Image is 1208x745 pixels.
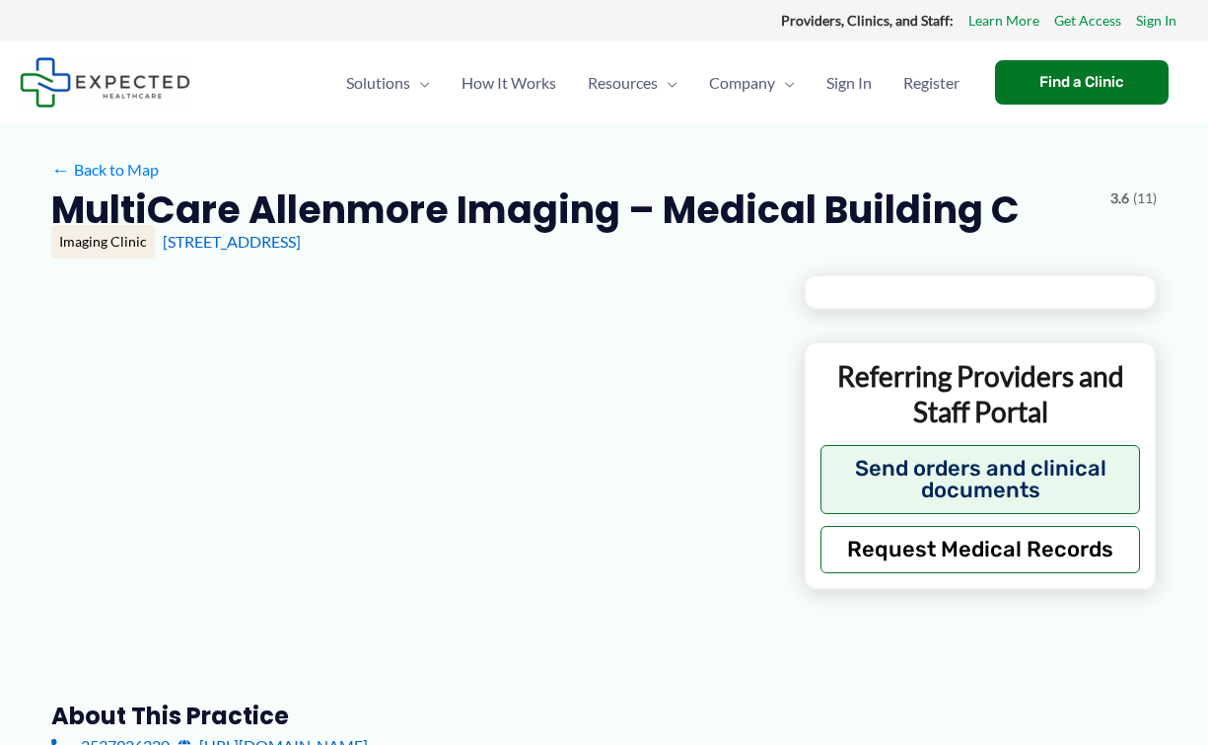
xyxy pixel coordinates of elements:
button: Request Medical Records [820,526,1140,573]
a: Find a Clinic [995,60,1169,105]
div: Imaging Clinic [51,225,155,259]
span: Menu Toggle [410,48,430,117]
a: CompanyMenu Toggle [693,48,811,117]
a: Sign In [1136,8,1176,34]
nav: Primary Site Navigation [330,48,975,117]
a: How It Works [446,48,572,117]
span: 3.6 [1110,186,1129,211]
a: [STREET_ADDRESS] [163,232,301,251]
span: Resources [588,48,658,117]
h3: About this practice [51,701,772,731]
span: Register [903,48,959,117]
span: Sign In [826,48,872,117]
a: ResourcesMenu Toggle [572,48,693,117]
a: ←Back to Map [51,155,159,185]
a: Learn More [968,8,1039,34]
span: Solutions [346,48,410,117]
span: How It Works [462,48,556,117]
span: Menu Toggle [658,48,677,117]
a: Sign In [811,48,888,117]
img: Expected Healthcare Logo - side, dark font, small [20,57,190,108]
span: (11) [1133,186,1157,211]
button: Send orders and clinical documents [820,445,1140,514]
span: Company [709,48,775,117]
span: Menu Toggle [775,48,795,117]
a: Get Access [1054,8,1121,34]
strong: Providers, Clinics, and Staff: [781,12,954,29]
h2: MultiCare Allenmore Imaging – Medical Building C [51,186,1020,234]
p: Referring Providers and Staff Portal [820,358,1140,430]
span: ← [51,160,70,179]
a: SolutionsMenu Toggle [330,48,446,117]
a: Register [888,48,975,117]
